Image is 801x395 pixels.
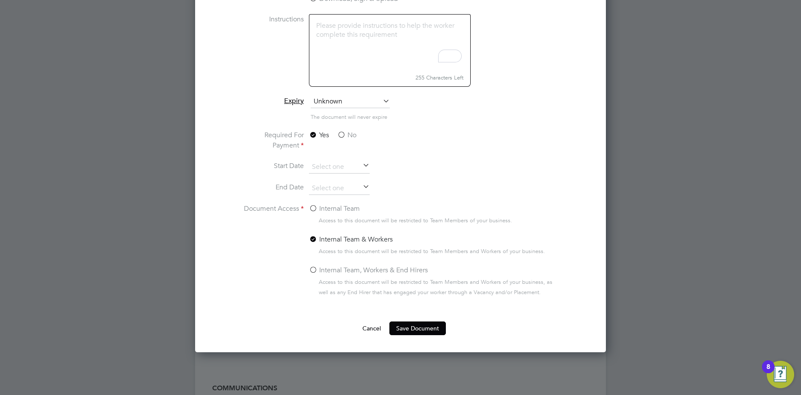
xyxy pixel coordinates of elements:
label: Internal Team & Workers [309,234,393,245]
span: Access to this document will be restricted to Team Members and Workers of your business, as well ... [319,277,561,298]
label: End Date [240,182,304,193]
button: Save Document [389,321,446,335]
label: Document Access [240,203,304,304]
label: Yes [309,130,329,140]
input: Select one [309,161,370,174]
label: No [337,130,356,140]
small: 255 Characters Left [309,69,471,87]
label: Internal Team, Workers & End Hirers [309,265,428,275]
span: Access to this document will be restricted to Team Members of your business. [319,215,512,226]
button: Open Resource Center, 8 new notifications [767,361,794,388]
button: Cancel [356,321,388,335]
div: 8 [766,367,770,378]
label: Start Date [240,161,304,172]
label: Instructions [240,14,304,85]
span: Unknown [311,95,390,108]
input: Select one [309,182,370,195]
span: Access to this document will be restricted to Team Members and Workers of your business. [319,246,545,256]
span: The document will never expire [311,113,387,121]
span: Expiry [284,97,304,105]
label: Internal Team [309,203,360,214]
textarea: To enrich screen reader interactions, please activate Accessibility in Grammarly extension settings [309,14,471,71]
label: Required For Payment [240,130,304,150]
